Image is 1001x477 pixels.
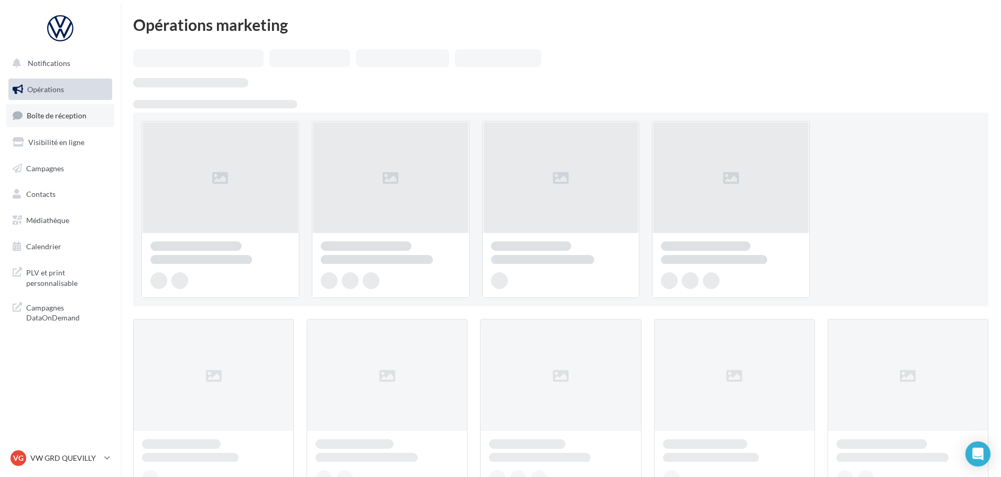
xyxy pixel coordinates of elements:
[965,441,991,467] div: Open Intercom Messenger
[6,52,110,74] button: Notifications
[6,236,114,258] a: Calendrier
[26,216,69,225] span: Médiathèque
[133,17,988,32] div: Opérations marketing
[6,261,114,292] a: PLV et print personnalisable
[26,265,108,288] span: PLV et print personnalisable
[30,453,100,463] p: VW GRD QUEVILLY
[6,158,114,180] a: Campagnes
[6,79,114,101] a: Opérations
[6,131,114,153] a: Visibilité en ligne
[26,242,61,251] span: Calendrier
[6,296,114,327] a: Campagnes DataOnDemand
[8,448,112,468] a: VG VW GRD QUEVILLY
[6,104,114,127] a: Boîte de réception
[26,301,108,323] span: Campagnes DataOnDemand
[28,59,70,68] span: Notifications
[13,453,24,463] span: VG
[6,209,114,231] a: Médiathèque
[26,163,64,172] span: Campagnes
[28,138,84,147] span: Visibilité en ligne
[27,85,64,94] span: Opérations
[6,183,114,205] a: Contacts
[26,190,56,198] span: Contacts
[27,111,86,120] span: Boîte de réception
